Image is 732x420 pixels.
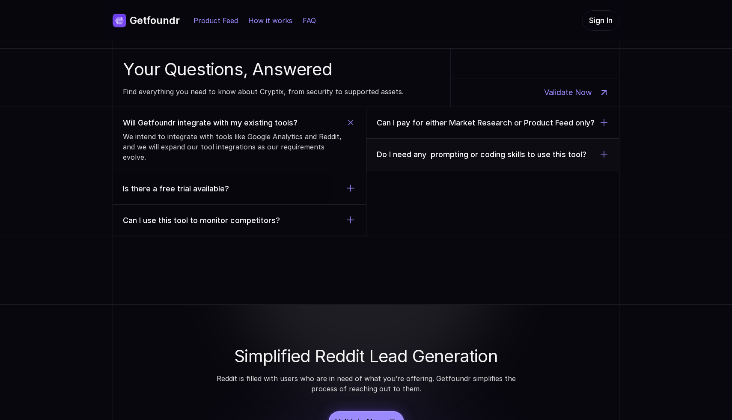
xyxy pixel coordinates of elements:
a: How it works [248,16,292,25]
p: Sign In [589,15,613,26]
a: Getfoundr [113,14,180,27]
a: FAQ [303,16,316,25]
a: Product Feed [193,16,238,25]
p: Getfoundr [130,14,180,27]
a: Sign In [582,10,619,31]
